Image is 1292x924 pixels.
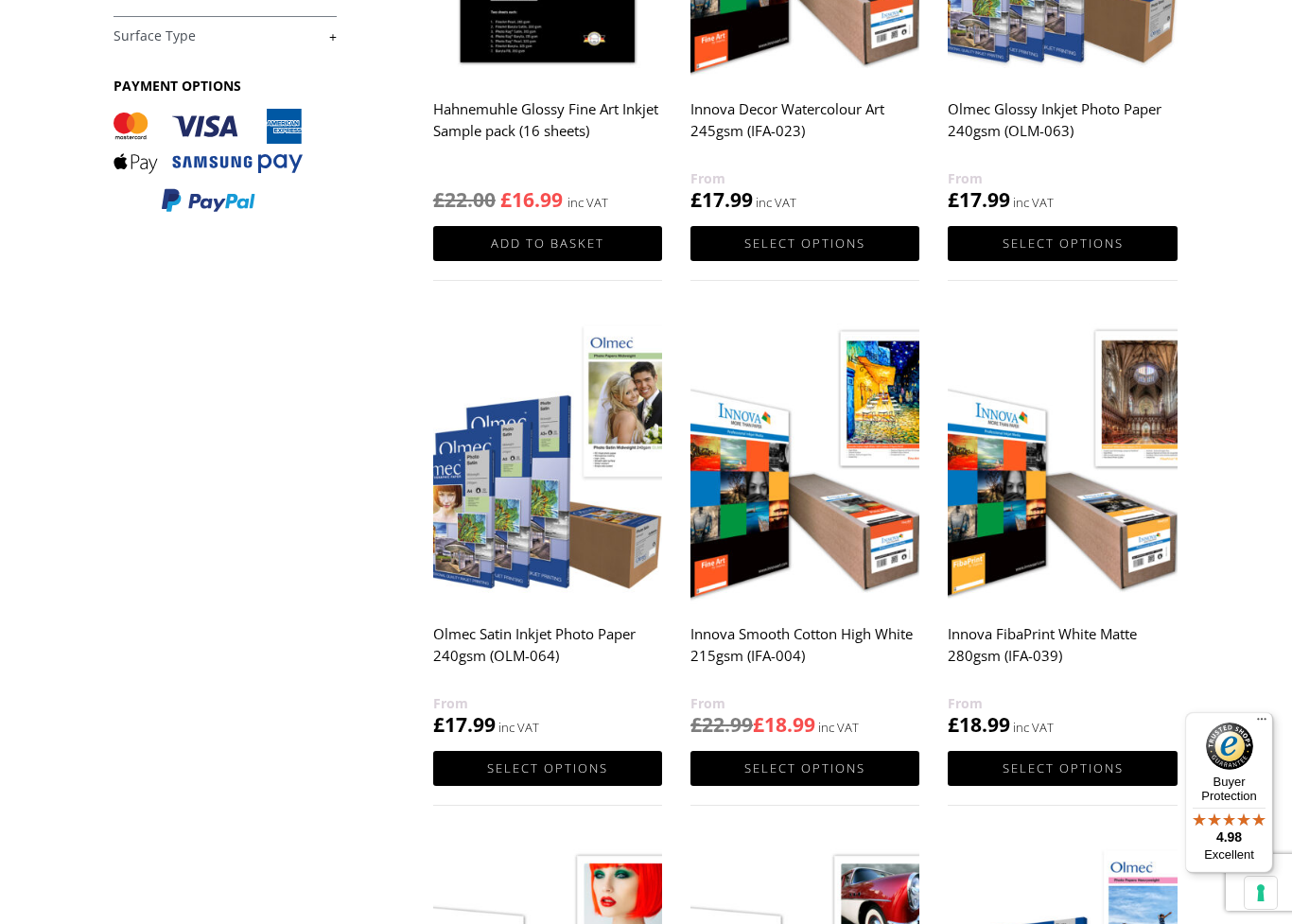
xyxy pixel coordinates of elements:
[433,711,445,738] span: £
[433,617,662,692] h2: Olmec Satin Inkjet Photo Paper 240gsm (OLM-064)
[690,226,919,261] a: Select options for “Innova Decor Watercolour Art 245gsm (IFA-023)”
[690,617,919,692] h2: Innova Smooth Cotton High White 215gsm (IFA-004)
[948,226,1177,261] a: Select options for “Olmec Glossy Inkjet Photo Paper 240gsm (OLM-063)”
[433,92,662,167] h2: Hahnemuhle Glossy Fine Art Inkjet Sample pack (16 sheets)
[690,186,702,213] span: £
[690,186,753,213] bdi: 17.99
[948,186,1010,213] bdi: 17.99
[433,318,662,604] img: Olmec Satin Inkjet Photo Paper 240gsm (OLM-064)
[433,186,496,213] bdi: 22.00
[948,92,1177,167] h2: Olmec Glossy Inkjet Photo Paper 240gsm (OLM-063)
[1185,847,1273,863] p: Excellent
[113,109,303,214] img: PAYMENT OPTIONS
[753,711,815,738] bdi: 18.99
[948,186,959,213] span: £
[433,751,662,786] a: Select options for “Olmec Satin Inkjet Photo Paper 240gsm (OLM-064)”
[690,751,919,786] a: Select options for “Innova Smooth Cotton High White 215gsm (IFA-004)”
[1250,712,1273,735] button: Menu
[690,711,702,738] span: £
[567,192,608,214] strong: inc VAT
[433,318,662,739] a: Olmec Satin Inkjet Photo Paper 240gsm (OLM-064) £17.99
[948,711,959,738] span: £
[1245,877,1277,909] button: Your consent preferences for tracking technologies
[433,186,445,213] span: £
[113,16,337,54] h4: Surface Type
[500,186,512,213] span: £
[948,617,1177,692] h2: Innova FibaPrint White Matte 280gsm (IFA-039)
[113,27,337,45] a: +
[1185,712,1273,873] button: Trusted Shops TrustmarkBuyer Protection4.98Excellent
[690,711,753,738] bdi: 22.99
[948,751,1177,786] a: Select options for “Innova FibaPrint White Matte 280gsm (IFA-039)”
[500,186,563,213] bdi: 16.99
[1185,775,1273,803] p: Buyer Protection
[948,711,1010,738] bdi: 18.99
[433,711,496,738] bdi: 17.99
[113,77,337,95] h3: PAYMENT OPTIONS
[753,711,764,738] span: £
[690,92,919,167] h2: Innova Decor Watercolour Art 245gsm (IFA-023)
[1216,829,1242,845] span: 4.98
[690,318,919,739] a: Innova Smooth Cotton High White 215gsm (IFA-004) £22.99£18.99
[690,318,919,604] img: Innova Smooth Cotton High White 215gsm (IFA-004)
[948,318,1177,739] a: Innova FibaPrint White Matte 280gsm (IFA-039) £18.99
[948,318,1177,604] img: Innova FibaPrint White Matte 280gsm (IFA-039)
[1206,723,1253,770] img: Trusted Shops Trustmark
[433,226,662,261] a: Add to basket: “Hahnemuhle Glossy Fine Art Inkjet Sample pack (16 sheets)”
